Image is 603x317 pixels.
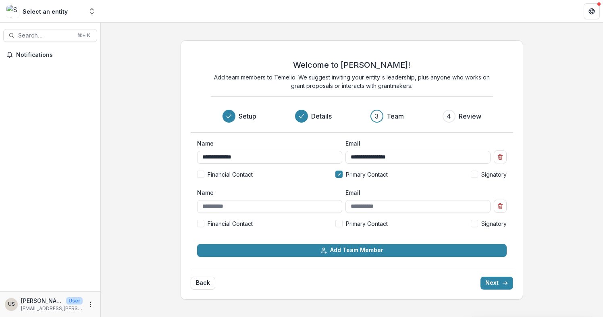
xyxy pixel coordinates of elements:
[197,188,337,197] label: Name
[76,31,92,40] div: ⌘ + K
[311,111,332,121] h3: Details
[494,200,507,213] button: Remove team member
[197,244,507,257] button: Add Team Member
[459,111,481,121] h3: Review
[23,7,68,16] div: Select an entity
[18,32,73,39] span: Search...
[208,170,253,179] span: Financial Contact
[66,297,83,304] p: User
[481,219,507,228] span: Signatory
[222,110,481,123] div: Progress
[3,29,97,42] button: Search...
[21,305,83,312] p: [EMAIL_ADDRESS][PERSON_NAME][DOMAIN_NAME]
[3,48,97,61] button: Notifications
[480,277,513,290] button: Next
[86,3,98,19] button: Open entity switcher
[584,3,600,19] button: Get Help
[197,139,337,148] label: Name
[208,219,253,228] span: Financial Contact
[21,296,63,305] p: [PERSON_NAME]
[86,300,96,309] button: More
[191,277,215,290] button: Back
[346,219,388,228] span: Primary Contact
[293,60,410,70] h2: Welcome to [PERSON_NAME]!
[375,111,378,121] div: 3
[6,5,19,18] img: Select an entity
[481,170,507,179] span: Signatory
[8,302,15,307] div: Utkarsh Saxena
[345,188,486,197] label: Email
[387,111,404,121] h3: Team
[494,150,507,163] button: Remove team member
[345,139,486,148] label: Email
[447,111,451,121] div: 4
[211,73,493,90] p: Add team members to Temelio. We suggest inviting your entity's leadership, plus anyone who works ...
[239,111,256,121] h3: Setup
[346,170,388,179] span: Primary Contact
[16,52,94,58] span: Notifications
